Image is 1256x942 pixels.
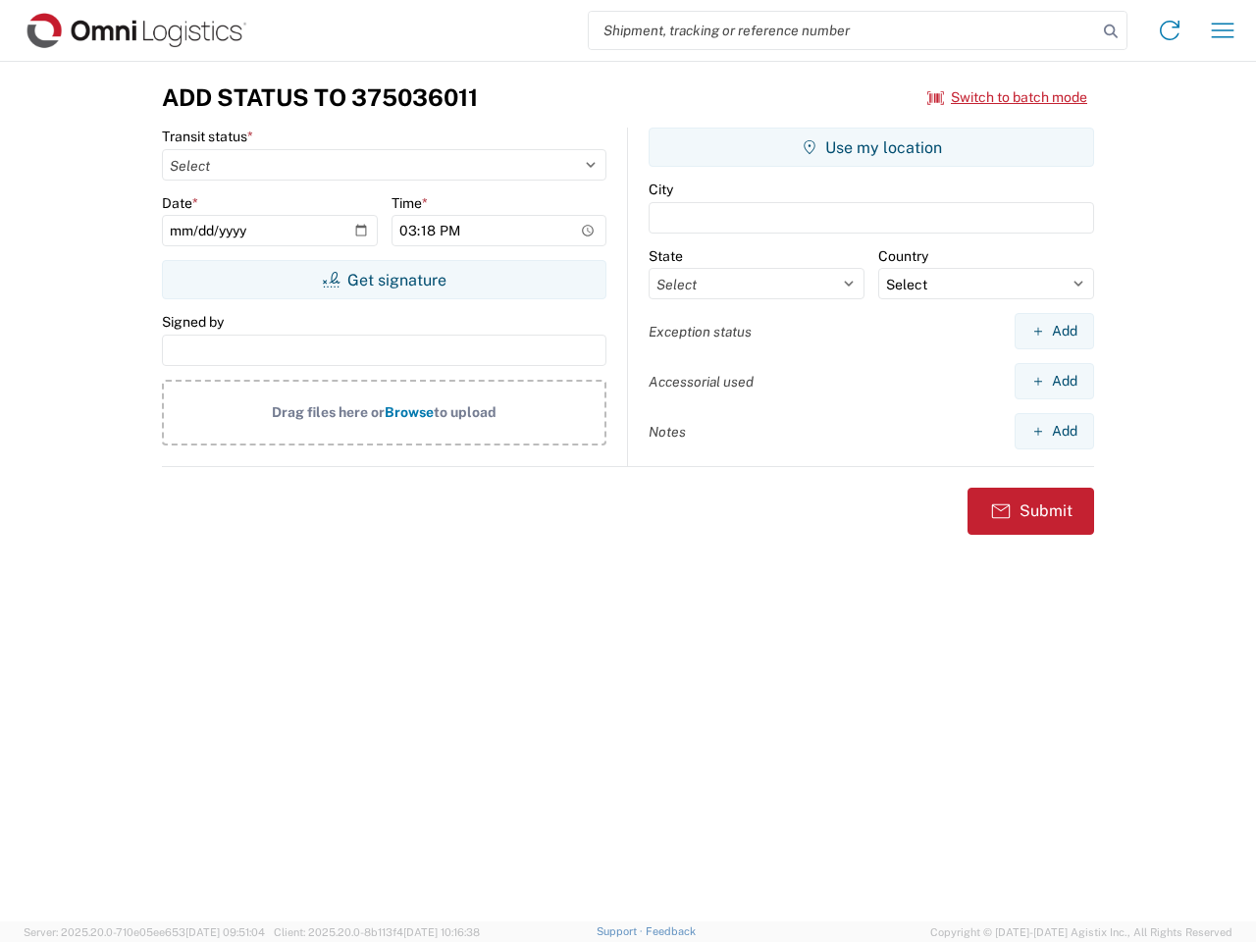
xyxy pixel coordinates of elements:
[930,923,1232,941] span: Copyright © [DATE]-[DATE] Agistix Inc., All Rights Reserved
[589,12,1097,49] input: Shipment, tracking or reference number
[162,260,606,299] button: Get signature
[968,488,1094,535] button: Submit
[649,423,686,441] label: Notes
[646,925,696,937] a: Feedback
[927,81,1087,114] button: Switch to batch mode
[24,926,265,938] span: Server: 2025.20.0-710e05ee653
[385,404,434,420] span: Browse
[162,128,253,145] label: Transit status
[185,926,265,938] span: [DATE] 09:51:04
[274,926,480,938] span: Client: 2025.20.0-8b113f4
[649,373,754,391] label: Accessorial used
[649,323,752,340] label: Exception status
[649,181,673,198] label: City
[162,313,224,331] label: Signed by
[392,194,428,212] label: Time
[434,404,497,420] span: to upload
[878,247,928,265] label: Country
[1015,363,1094,399] button: Add
[649,128,1094,167] button: Use my location
[649,247,683,265] label: State
[162,194,198,212] label: Date
[597,925,646,937] a: Support
[1015,413,1094,449] button: Add
[162,83,478,112] h3: Add Status to 375036011
[1015,313,1094,349] button: Add
[403,926,480,938] span: [DATE] 10:16:38
[272,404,385,420] span: Drag files here or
